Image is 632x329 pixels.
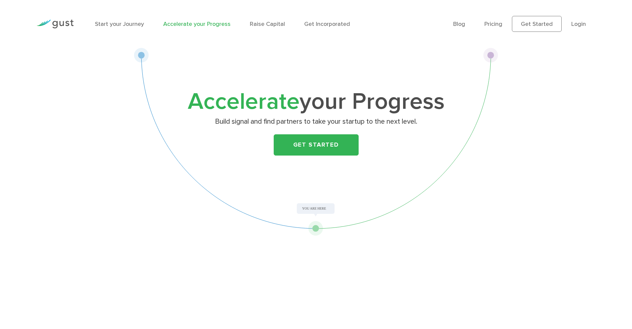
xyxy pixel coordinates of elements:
a: Start your Journey [95,21,144,28]
img: Gust Logo [36,20,74,29]
a: Get Incorporated [304,21,350,28]
a: Pricing [484,21,502,28]
a: Get Started [274,134,359,156]
a: Login [571,21,586,28]
a: Accelerate your Progress [163,21,231,28]
span: Accelerate [188,88,300,115]
p: Build signal and find partners to take your startup to the next level. [187,117,445,126]
a: Raise Capital [250,21,285,28]
h1: your Progress [185,91,447,112]
a: Blog [453,21,465,28]
a: Get Started [512,16,562,32]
